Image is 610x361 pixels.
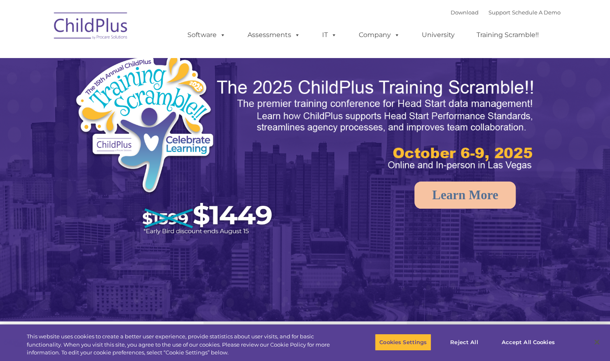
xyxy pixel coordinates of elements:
a: University [414,27,463,43]
span: Last name [115,54,140,61]
a: Download [451,9,479,16]
a: Learn More [414,182,516,209]
button: Accept All Cookies [497,333,559,351]
a: IT [314,27,345,43]
a: Company [351,27,408,43]
button: Close [588,333,606,351]
div: This website uses cookies to create a better user experience, provide statistics about user visit... [27,333,336,357]
button: Cookies Settings [375,333,431,351]
a: Training Scramble!! [468,27,547,43]
a: Assessments [239,27,309,43]
a: Support [488,9,510,16]
img: ChildPlus by Procare Solutions [50,7,132,48]
font: | [451,9,561,16]
a: Software [179,27,234,43]
a: Schedule A Demo [512,9,561,16]
span: Phone number [115,88,150,94]
button: Reject All [438,333,490,351]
